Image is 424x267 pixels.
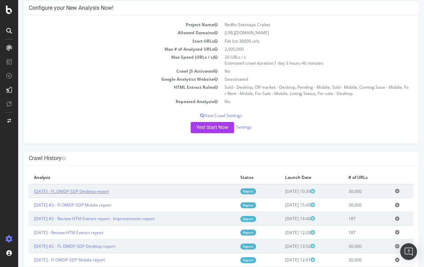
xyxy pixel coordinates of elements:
[222,188,238,194] a: Report
[325,212,372,225] td: 187
[10,53,203,67] td: Max Speed (URLs / s)
[217,171,261,184] th: Status
[256,60,305,66] span: 1 day 3 hours 46 minutes
[10,75,203,83] td: Google Analytics Website
[400,243,417,260] div: Open Intercom Messenger
[267,202,297,208] span: [DATE] 15:45
[10,21,203,29] td: Project Name
[10,5,395,12] h4: Configure your New Analysis Now!
[203,29,395,37] td: [URL][DOMAIN_NAME]
[10,83,203,97] td: HTML Extract Rules
[203,37,395,45] td: File list 30000 urls
[203,21,395,29] td: Redfin Sitemaps Cralws
[16,202,93,208] a: [DATE] #3 - Fl OMDP-SDP Mobile report
[267,216,297,222] span: [DATE] 14:40
[172,122,216,133] button: Yes! Start Now
[267,230,297,236] span: [DATE] 12:20
[10,29,203,37] td: Allowed Domains
[262,171,325,184] th: Launch Date
[203,75,395,83] td: Deactivated
[325,184,372,198] td: 30,000
[203,98,395,106] td: No
[203,53,395,67] td: 20 URLs / s Estimated crawl duration:
[222,257,238,263] a: Report
[10,67,203,75] td: Crawl JS Activated
[16,216,136,222] a: [DATE] #2 - Review HTM Extract report - Improvements report
[267,243,297,249] span: [DATE] 13:52
[16,257,87,263] a: [DATE] - Fl OMDP-SDP Mobile report
[222,230,238,236] a: Report
[10,37,203,45] td: Start URLs
[10,98,203,106] td: Repeated Analysis
[16,243,97,249] a: [DATE] #2 - FL OMDP-SDP Desktop report
[203,67,395,75] td: No
[267,257,297,263] span: [DATE] 12:41
[10,171,217,184] th: Analysis
[325,171,372,184] th: # of URLs
[325,226,372,239] td: 187
[16,188,91,194] a: [DATE] - FL OMDP-SDP Desktop report
[325,198,372,212] td: 30,000
[10,113,395,118] p: View Crawl Settings
[267,188,297,194] span: [DATE] 10:39
[203,45,395,53] td: 2,000,000
[10,45,203,53] td: Max # of Analysed URLs
[10,155,395,162] h4: Crawl History
[222,216,238,222] a: Report
[218,124,234,130] a: Settings
[222,202,238,208] a: Report
[222,244,238,250] a: Report
[203,83,395,97] td: Sold - Desktop, Off market - Desktop, Pending - Mobile, Sold - Mobile, Coming Soon - Mobile, For ...
[325,253,372,267] td: 30,000
[16,230,85,236] a: [DATE] - Review HTM Extract report
[325,239,372,253] td: 30,000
